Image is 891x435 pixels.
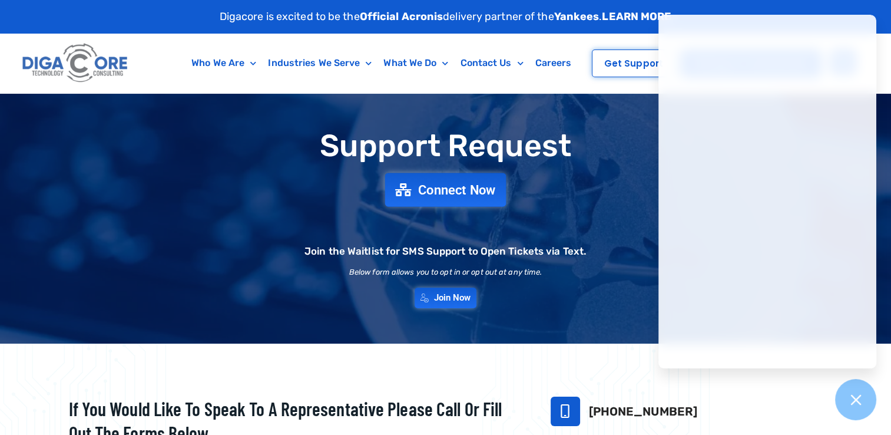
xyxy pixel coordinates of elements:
[186,50,262,77] a: Who We Are
[349,268,542,276] h2: Below form allows you to opt in or opt out at any time.
[385,173,506,206] a: Connect Now
[658,15,876,368] iframe: Chatgenie Messenger
[434,294,471,302] span: Join Now
[415,288,477,308] a: Join Now
[554,10,599,23] strong: Yankees
[592,50,675,77] a: Get Support
[39,129,852,163] h1: Support Request
[551,397,580,426] a: 732-646-5725
[179,50,584,77] nav: Menu
[589,404,697,418] a: [PHONE_NUMBER]
[304,246,587,256] h2: Join the Waitlist for SMS Support to Open Tickets via Text.
[262,50,377,77] a: Industries We Serve
[529,50,578,77] a: Careers
[418,183,496,196] span: Connect Now
[19,39,132,87] img: Digacore logo 1
[604,59,663,68] span: Get Support
[454,50,529,77] a: Contact Us
[602,10,671,23] a: LEARN MORE
[220,9,672,25] p: Digacore is excited to be the delivery partner of the .
[377,50,454,77] a: What We Do
[360,10,443,23] strong: Official Acronis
